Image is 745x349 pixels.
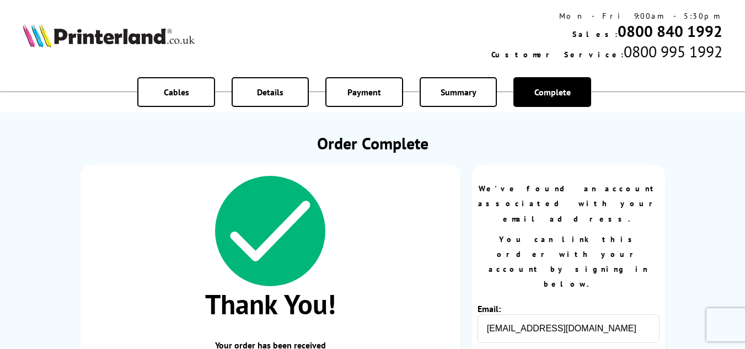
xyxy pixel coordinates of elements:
span: Sales: [572,29,618,39]
span: Thank You! [92,286,449,322]
span: Summary [441,87,476,98]
label: Email: [478,303,523,314]
span: Customer Service: [491,50,624,60]
a: 0800 840 1992 [618,21,722,41]
span: Payment [347,87,381,98]
div: Mon - Fri 9:00am - 5:30pm [491,11,722,21]
h1: Order Complete [81,132,665,154]
img: Printerland Logo [23,23,195,47]
p: You can link this order with your account by signing in below. [478,232,660,292]
span: Cables [164,87,189,98]
span: Complete [534,87,571,98]
p: We've found an account associated with your email address. [478,181,660,227]
span: 0800 995 1992 [624,41,722,62]
span: Details [257,87,283,98]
